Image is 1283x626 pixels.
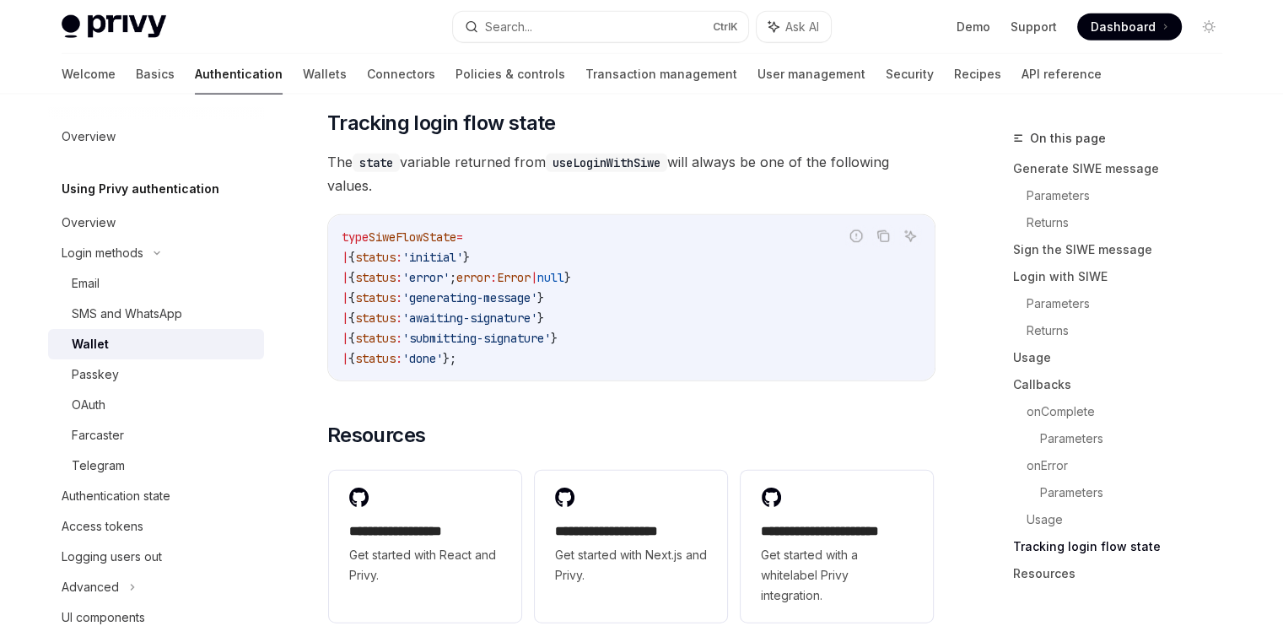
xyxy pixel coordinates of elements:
[48,511,264,542] a: Access tokens
[349,545,501,586] span: Get started with React and Privy.
[48,390,264,420] a: OAuth
[402,351,443,366] span: 'done'
[555,545,707,586] span: Get started with Next.js and Privy.
[62,486,170,506] div: Authentication state
[327,150,935,197] span: The variable returned from will always be one of the following values.
[402,331,551,346] span: 'submitting-signature'
[48,329,264,359] a: Wallet
[355,310,396,326] span: status
[531,270,537,285] span: |
[355,270,396,285] span: status
[62,516,143,537] div: Access tokens
[1013,155,1236,182] a: Generate SIWE message
[348,351,355,366] span: {
[886,54,934,94] a: Security
[396,331,402,346] span: :
[402,270,450,285] span: 'error'
[353,154,400,172] code: state
[456,229,463,245] span: =
[757,12,831,42] button: Ask AI
[327,422,426,449] span: Resources
[48,299,264,329] a: SMS and WhatsApp
[785,19,819,35] span: Ask AI
[342,310,348,326] span: |
[1027,182,1236,209] a: Parameters
[485,17,532,37] div: Search...
[1027,506,1236,533] a: Usage
[342,351,348,366] span: |
[48,121,264,152] a: Overview
[443,351,456,366] span: };
[761,545,913,606] span: Get started with a whitelabel Privy integration.
[537,290,544,305] span: }
[348,290,355,305] span: {
[1013,533,1236,560] a: Tracking login flow state
[342,331,348,346] span: |
[463,250,470,265] span: }
[62,577,119,597] div: Advanced
[355,351,396,366] span: status
[490,270,497,285] span: :
[546,154,667,172] code: useLoginWithSiwe
[1040,425,1236,452] a: Parameters
[72,395,105,415] div: OAuth
[1027,317,1236,344] a: Returns
[954,54,1001,94] a: Recipes
[72,364,119,385] div: Passkey
[564,270,571,285] span: }
[348,250,355,265] span: {
[367,54,435,94] a: Connectors
[72,456,125,476] div: Telegram
[327,110,556,137] span: Tracking login flow state
[1030,128,1106,148] span: On this page
[342,290,348,305] span: |
[62,243,143,263] div: Login methods
[551,331,558,346] span: }
[348,310,355,326] span: {
[713,20,738,34] span: Ctrl K
[355,250,396,265] span: status
[48,481,264,511] a: Authentication state
[62,179,219,199] h5: Using Privy authentication
[348,270,355,285] span: {
[537,310,544,326] span: }
[355,331,396,346] span: status
[72,273,100,294] div: Email
[1011,19,1057,35] a: Support
[342,250,348,265] span: |
[957,19,990,35] a: Demo
[72,304,182,324] div: SMS and WhatsApp
[348,331,355,346] span: {
[1027,452,1236,479] a: onError
[450,270,456,285] span: ;
[1013,560,1236,587] a: Resources
[1027,290,1236,317] a: Parameters
[456,54,565,94] a: Policies & controls
[402,250,463,265] span: 'initial'
[72,425,124,445] div: Farcaster
[48,420,264,451] a: Farcaster
[585,54,737,94] a: Transaction management
[1027,209,1236,236] a: Returns
[48,359,264,390] a: Passkey
[342,270,348,285] span: |
[48,208,264,238] a: Overview
[396,290,402,305] span: :
[757,54,865,94] a: User management
[396,250,402,265] span: :
[195,54,283,94] a: Authentication
[456,270,490,285] span: error
[62,127,116,147] div: Overview
[48,542,264,572] a: Logging users out
[1091,19,1156,35] span: Dashboard
[1022,54,1102,94] a: API reference
[1013,263,1236,290] a: Login with SIWE
[342,229,369,245] span: type
[1013,344,1236,371] a: Usage
[62,54,116,94] a: Welcome
[355,290,396,305] span: status
[303,54,347,94] a: Wallets
[899,225,921,247] button: Ask AI
[396,270,402,285] span: :
[396,310,402,326] span: :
